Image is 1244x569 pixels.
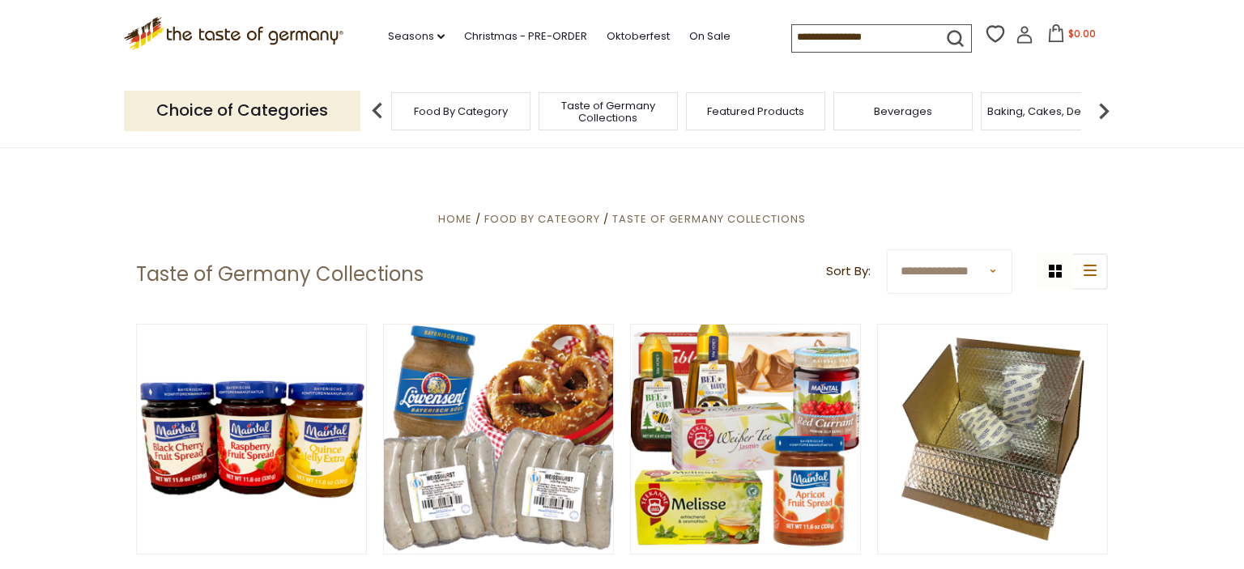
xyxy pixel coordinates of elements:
[1088,95,1120,127] img: next arrow
[414,105,508,117] a: Food By Category
[987,105,1113,117] a: Baking, Cakes, Desserts
[878,325,1107,554] img: FRAGILE Packaging
[438,211,472,227] a: Home
[384,325,613,554] img: The Taste of Germany Weisswurst & Pretzel Collection
[631,325,860,554] img: The Taste of Germany Honey Jam Tea Collection, 7pc - FREE SHIPPING
[612,211,806,227] a: Taste of Germany Collections
[388,28,445,45] a: Seasons
[1037,24,1106,49] button: $0.00
[361,95,394,127] img: previous arrow
[874,105,932,117] a: Beverages
[543,100,673,124] a: Taste of Germany Collections
[137,325,366,554] img: Maintal "Black-Red-Golden" Premium Fruit Preserves, 3 pack - SPECIAL PRICE
[124,91,360,130] p: Choice of Categories
[826,261,871,282] label: Sort By:
[607,28,670,45] a: Oktoberfest
[1068,27,1096,40] span: $0.00
[484,211,600,227] a: Food By Category
[689,28,731,45] a: On Sale
[707,105,804,117] a: Featured Products
[464,28,587,45] a: Christmas - PRE-ORDER
[136,262,424,287] h1: Taste of Germany Collections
